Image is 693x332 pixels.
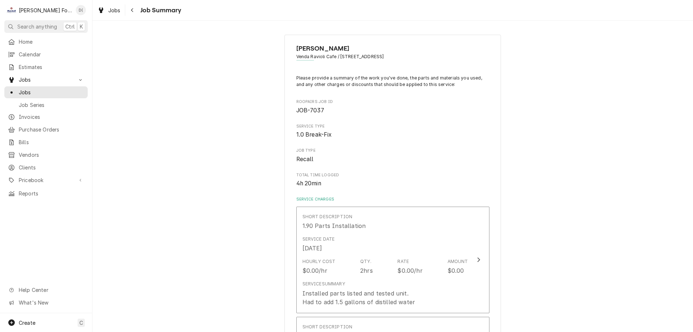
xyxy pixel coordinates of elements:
span: Service Type [296,130,489,139]
span: Job Summary [138,5,182,15]
div: $0.00 [448,266,464,275]
span: 4h 20min [296,180,321,187]
div: Roopairs Job ID [296,99,489,115]
div: Service Date [302,236,335,242]
div: Service Type [296,124,489,139]
span: K [80,23,83,30]
div: Installed parts listed and tested unit. Had to add 1.5 gallons of distilled water [302,289,415,306]
span: Pricebook [19,176,73,184]
p: Please provide a summary of the work you've done, the parts and materials you used, and any other... [296,75,489,88]
span: Total Time Logged [296,179,489,188]
div: 2hrs [360,266,373,275]
a: Go to What's New [4,297,88,309]
span: Service Type [296,124,489,129]
span: What's New [19,299,83,306]
span: Address [296,53,489,60]
span: Roopairs Job ID [296,99,489,105]
span: Reports [19,190,84,197]
span: C [79,319,83,327]
span: Help Center [19,286,83,294]
div: Hourly Cost [302,258,336,265]
div: Rate [397,258,409,265]
span: Job Series [19,101,84,109]
a: Home [4,36,88,48]
a: Purchase Orders [4,124,88,135]
div: $0.00/hr [302,266,327,275]
div: $0.00/hr [397,266,422,275]
div: Marshall Food Equipment Service's Avatar [6,5,17,15]
span: Job Type [296,155,489,164]
a: Jobs [95,4,123,16]
span: Jobs [19,89,84,96]
div: [DATE] [302,244,322,253]
span: Job Type [296,148,489,154]
a: Estimates [4,61,88,73]
div: 1.90 Parts Installation [302,221,366,230]
span: Jobs [108,7,121,14]
span: Vendors [19,151,84,159]
span: Bills [19,138,84,146]
span: JOB-7037 [296,107,324,114]
a: Vendors [4,149,88,161]
div: Short Description [302,324,353,330]
span: Name [296,44,489,53]
span: Invoices [19,113,84,121]
div: Total Time Logged [296,172,489,188]
div: [PERSON_NAME] Food Equipment Service [19,7,72,14]
span: Ctrl [65,23,75,30]
span: Calendar [19,51,84,58]
div: Job Type [296,148,489,163]
span: Create [19,320,35,326]
a: Bills [4,136,88,148]
a: Clients [4,161,88,173]
span: Purchase Orders [19,126,84,133]
span: Jobs [19,76,73,83]
button: Update Line Item [296,207,489,313]
a: Go to Help Center [4,284,88,296]
a: Calendar [4,48,88,60]
a: Jobs [4,86,88,98]
span: 1.0 Break-Fix [296,131,332,138]
div: Short Description [302,214,353,220]
div: Client Information [296,44,489,66]
div: Service Summary [302,281,345,287]
span: Recall [296,156,314,163]
div: D( [76,5,86,15]
div: Amount [448,258,468,265]
a: Reports [4,187,88,199]
div: Derek Testa (81)'s Avatar [76,5,86,15]
button: Navigate back [127,4,138,16]
span: Total Time Logged [296,172,489,178]
a: Go to Pricebook [4,174,88,186]
span: Estimates [19,63,84,71]
span: Roopairs Job ID [296,106,489,115]
a: Job Series [4,99,88,111]
span: Home [19,38,84,46]
a: Go to Jobs [4,74,88,86]
button: Search anythingCtrlK [4,20,88,33]
a: Invoices [4,111,88,123]
div: Qty. [360,258,371,265]
label: Service Charges [296,197,489,202]
span: Search anything [17,23,57,30]
div: M [6,5,17,15]
span: Clients [19,164,84,171]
